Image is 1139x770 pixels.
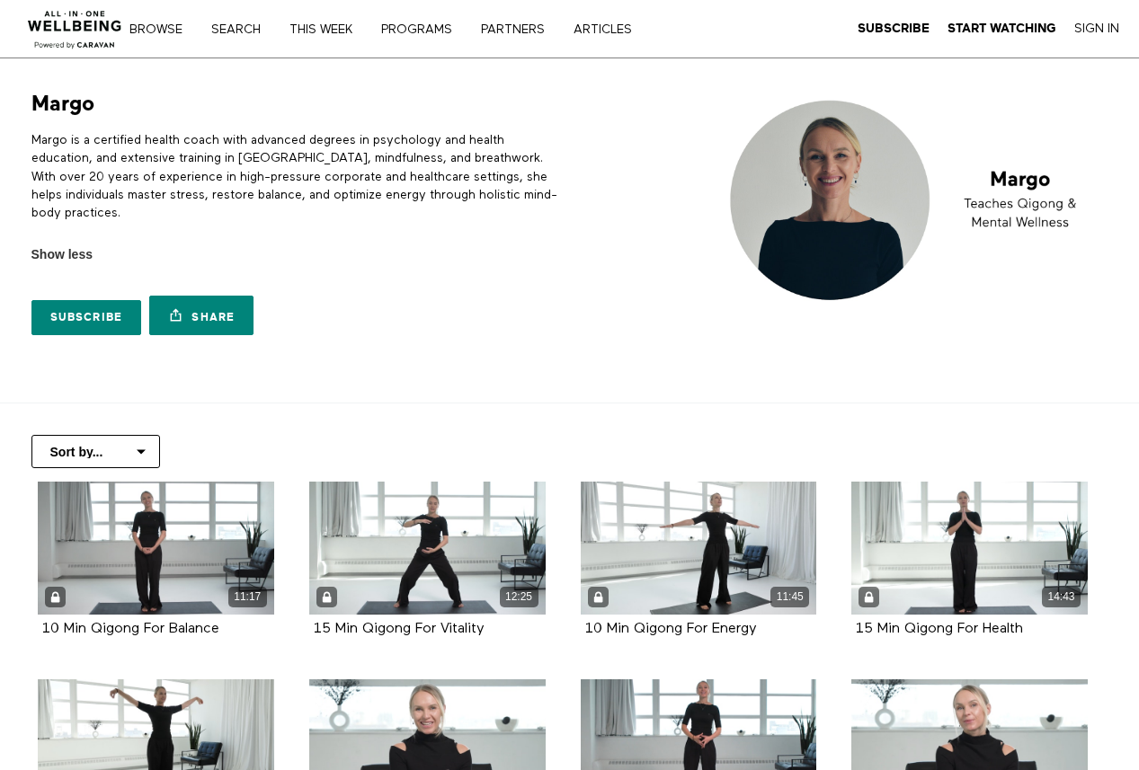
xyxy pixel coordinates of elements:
[283,23,371,36] a: THIS WEEK
[716,90,1108,311] img: Margo
[228,587,267,607] div: 11:17
[770,587,809,607] div: 11:45
[1074,21,1119,37] a: Sign In
[31,131,564,222] p: Margo is a certified health coach with advanced degrees in psychology and health education, and e...
[858,22,930,35] strong: Subscribe
[475,23,564,36] a: PARTNERS
[856,622,1023,635] a: 15 Min Qigong For Health
[309,482,546,615] a: 15 Min Qigong For Vitality 12:25
[500,587,538,607] div: 12:25
[31,300,142,336] a: Subscribe
[205,23,280,36] a: Search
[948,21,1056,37] a: Start Watching
[858,21,930,37] a: Subscribe
[581,482,817,615] a: 10 Min Qigong For Energy 11:45
[1042,587,1081,607] div: 14:43
[314,622,485,635] a: 15 Min Qigong For Vitality
[375,23,471,36] a: PROGRAMS
[142,20,669,38] nav: Primary
[149,296,254,336] a: Share
[123,23,201,36] a: Browse
[42,622,219,635] a: 10 Min Qigong For Balance
[31,245,93,264] span: Show less
[851,482,1088,615] a: 15 Min Qigong For Health 14:43
[31,90,94,118] h1: Margo
[948,22,1056,35] strong: Start Watching
[567,23,651,36] a: ARTICLES
[585,622,757,635] a: 10 Min Qigong For Energy
[38,482,274,615] a: 10 Min Qigong For Balance 11:17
